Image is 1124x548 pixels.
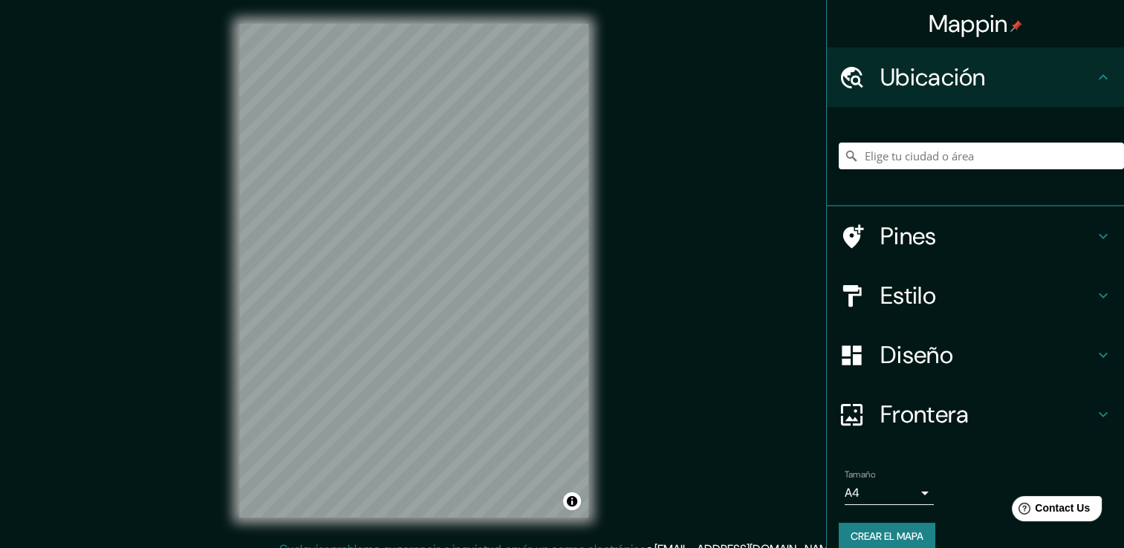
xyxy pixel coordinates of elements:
[239,24,588,518] canvas: Mapa
[1010,20,1022,32] img: pin-icon.png
[827,325,1124,385] div: Diseño
[880,399,1094,429] h4: Frontera
[880,340,1094,370] h4: Diseño
[827,206,1124,266] div: Pines
[845,469,875,481] label: Tamaño
[845,481,934,505] div: A4
[827,48,1124,107] div: Ubicación
[827,266,1124,325] div: Estilo
[880,281,1094,310] h4: Estilo
[992,490,1108,532] iframe: Help widget launcher
[851,527,923,546] font: Crear el mapa
[929,8,1008,39] font: Mappin
[839,143,1124,169] input: Elige tu ciudad o área
[827,385,1124,444] div: Frontera
[563,492,581,510] button: Alternar atribución
[880,221,1094,251] h4: Pines
[880,62,1094,92] h4: Ubicación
